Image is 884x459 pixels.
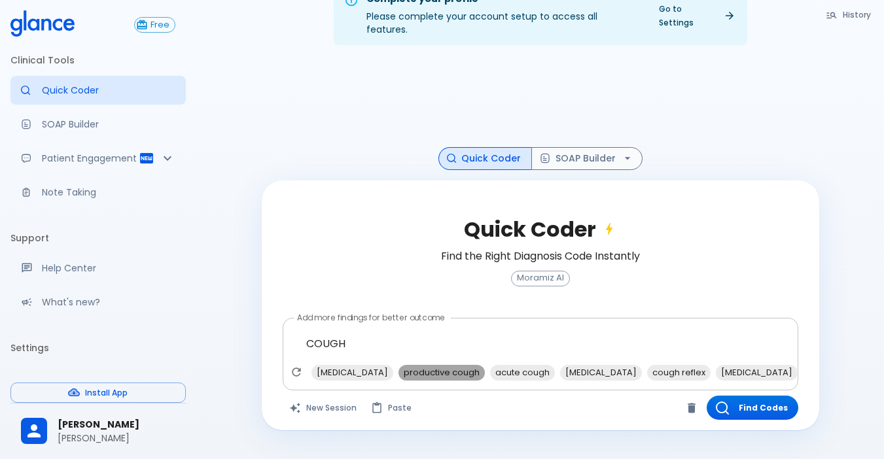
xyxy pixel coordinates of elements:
[134,17,186,33] a: Click to view or change your subscription
[10,178,186,207] a: Advanced note-taking
[42,152,139,165] p: Patient Engagement
[438,147,532,170] button: Quick Coder
[707,396,798,420] button: Find Codes
[398,365,485,381] div: productive cough
[58,418,175,432] span: [PERSON_NAME]
[647,365,711,380] span: cough reflex
[10,382,186,403] button: Install App
[42,262,175,275] p: Help Center
[10,409,186,454] div: [PERSON_NAME][PERSON_NAME]
[42,84,175,97] p: Quick Coder
[10,364,186,392] a: Please complete account setup
[716,365,798,380] span: [MEDICAL_DATA]
[10,44,186,76] li: Clinical Tools
[145,20,175,30] span: Free
[716,365,798,381] div: [MEDICAL_DATA]
[292,323,789,364] textarea: COUGH
[682,398,701,418] button: Clear
[441,247,640,265] h6: Find the Right Diagnosis Code Instantly
[464,217,617,242] h2: Quick Coder
[10,110,186,139] a: Docugen: Compose a clinical documentation in seconds
[311,365,393,381] div: [MEDICAL_DATA]
[647,365,711,381] div: cough reflex
[490,365,555,381] div: acute cough
[10,144,186,173] div: Patient Reports & Referrals
[512,273,569,283] span: Moramiz AI
[398,365,485,380] span: productive cough
[819,5,879,24] button: History
[10,76,186,105] a: Moramiz: Find ICD10AM codes instantly
[287,362,306,382] button: Refresh suggestions
[134,17,175,33] button: Free
[311,365,393,380] span: [MEDICAL_DATA]
[10,332,186,364] li: Settings
[364,396,419,420] button: Paste from clipboard
[42,118,175,131] p: SOAP Builder
[490,365,555,380] span: acute cough
[10,288,186,316] div: Recent updates and feature releases
[560,365,642,381] div: [MEDICAL_DATA]
[10,254,186,282] a: Get help from our support team
[42,296,175,309] p: What's new?
[10,222,186,254] li: Support
[42,186,175,199] p: Note Taking
[531,147,643,170] button: SOAP Builder
[283,396,364,420] button: Clears all inputs and results.
[58,432,175,445] p: [PERSON_NAME]
[560,365,642,380] span: [MEDICAL_DATA]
